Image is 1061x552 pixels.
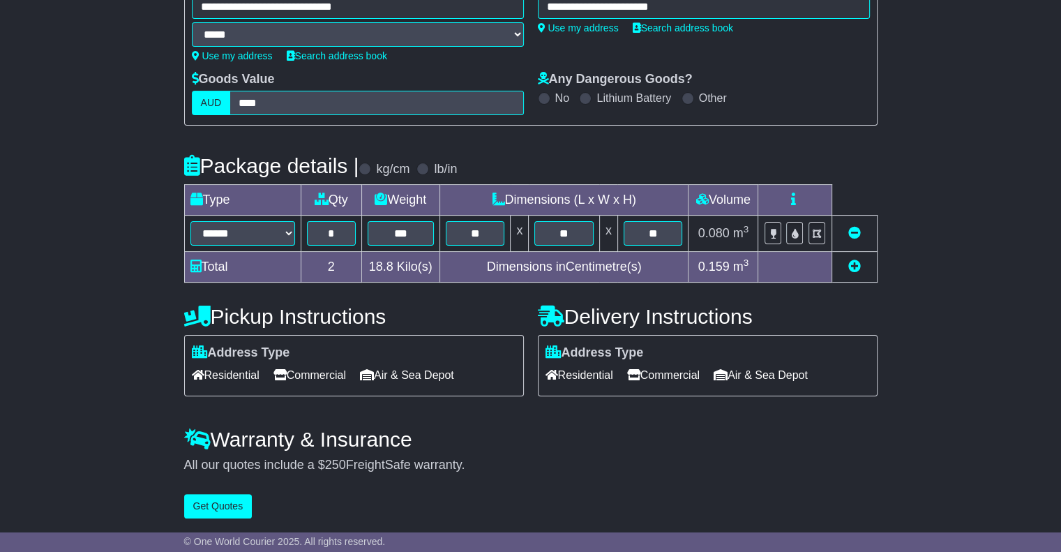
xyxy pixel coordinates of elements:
[688,185,758,216] td: Volume
[301,252,361,283] td: 2
[184,536,386,547] span: © One World Courier 2025. All rights reserved.
[192,345,290,361] label: Address Type
[744,258,749,268] sup: 3
[184,185,301,216] td: Type
[192,50,273,61] a: Use my address
[184,154,359,177] h4: Package details |
[376,162,409,177] label: kg/cm
[744,224,749,234] sup: 3
[361,252,439,283] td: Kilo(s)
[273,364,346,386] span: Commercial
[538,22,619,33] a: Use my address
[698,226,730,240] span: 0.080
[698,260,730,274] span: 0.159
[545,364,613,386] span: Residential
[325,458,346,472] span: 250
[633,22,733,33] a: Search address book
[184,458,878,473] div: All our quotes include a $ FreightSafe warranty.
[287,50,387,61] a: Search address book
[184,252,301,283] td: Total
[545,345,644,361] label: Address Type
[439,252,688,283] td: Dimensions in Centimetre(s)
[301,185,361,216] td: Qty
[192,364,259,386] span: Residential
[184,305,524,328] h4: Pickup Instructions
[184,428,878,451] h4: Warranty & Insurance
[192,91,231,115] label: AUD
[848,260,861,274] a: Add new item
[439,185,688,216] td: Dimensions (L x W x H)
[627,364,700,386] span: Commercial
[434,162,457,177] label: lb/in
[538,72,693,87] label: Any Dangerous Goods?
[184,494,253,519] button: Get Quotes
[538,305,878,328] h4: Delivery Instructions
[596,91,671,105] label: Lithium Battery
[714,364,808,386] span: Air & Sea Depot
[848,226,861,240] a: Remove this item
[733,226,749,240] span: m
[192,72,275,87] label: Goods Value
[511,216,529,252] td: x
[361,185,439,216] td: Weight
[555,91,569,105] label: No
[599,216,617,252] td: x
[369,260,393,274] span: 18.8
[360,364,454,386] span: Air & Sea Depot
[733,260,749,274] span: m
[699,91,727,105] label: Other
